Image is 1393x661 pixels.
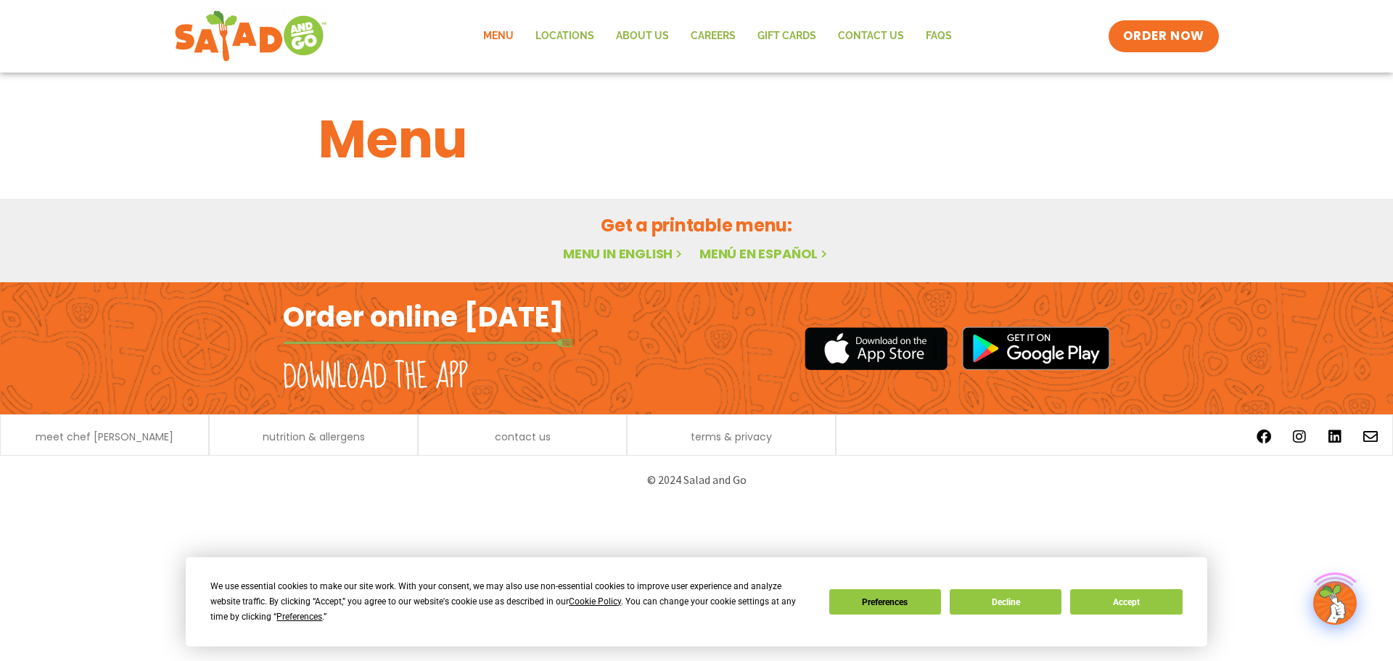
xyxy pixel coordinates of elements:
[472,20,525,53] a: Menu
[263,432,365,442] a: nutrition & allergens
[691,432,772,442] a: terms & privacy
[36,432,173,442] a: meet chef [PERSON_NAME]
[290,470,1103,490] p: © 2024 Salad and Go
[605,20,680,53] a: About Us
[276,612,322,622] span: Preferences
[1109,20,1219,52] a: ORDER NOW
[319,213,1074,238] h2: Get a printable menu:
[563,245,685,263] a: Menu in English
[747,20,827,53] a: GIFT CARDS
[915,20,963,53] a: FAQs
[283,299,564,334] h2: Order online [DATE]
[699,245,830,263] a: Menú en español
[805,325,948,372] img: appstore
[495,432,551,442] a: contact us
[283,339,573,347] img: fork
[1070,589,1182,615] button: Accept
[319,100,1074,178] h1: Menu
[962,327,1110,370] img: google_play
[472,20,963,53] nav: Menu
[174,7,327,65] img: new-SAG-logo-768×292
[827,20,915,53] a: Contact Us
[186,557,1207,646] div: Cookie Consent Prompt
[210,579,811,625] div: We use essential cookies to make our site work. With your consent, we may also use non-essential ...
[525,20,605,53] a: Locations
[283,357,468,398] h2: Download the app
[950,589,1061,615] button: Decline
[1123,28,1204,45] span: ORDER NOW
[829,589,941,615] button: Preferences
[569,596,621,607] span: Cookie Policy
[680,20,747,53] a: Careers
